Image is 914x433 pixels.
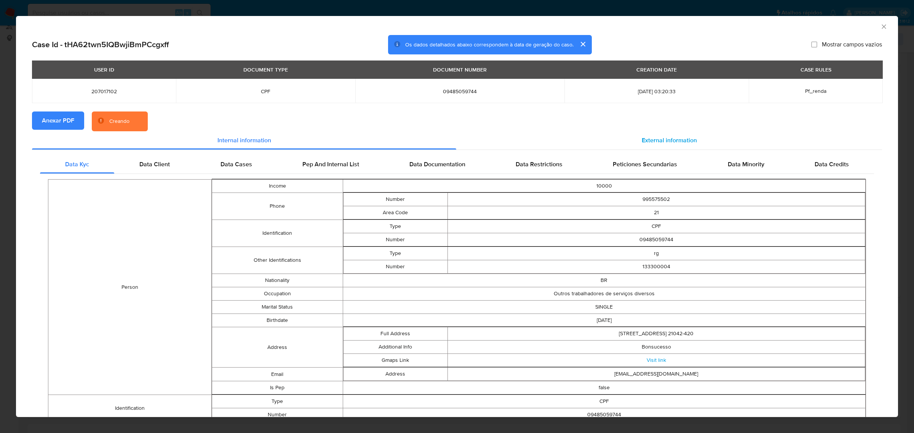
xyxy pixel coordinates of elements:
span: Mostrar campos vazios [822,41,882,48]
button: cerrar [574,35,592,53]
td: Marital Status [212,301,343,314]
td: Email [212,368,343,381]
td: [DATE] [343,314,866,327]
td: Type [343,247,447,260]
span: [DATE] 03:20:33 [574,88,740,95]
input: Mostrar campos vazios [811,41,817,48]
td: Full Address [343,327,447,341]
span: Data Minority [728,160,764,169]
button: Fechar a janela [880,23,887,30]
td: Number [343,233,447,247]
span: Internal information [217,136,271,145]
td: Phone [212,193,343,220]
td: Area Code [343,206,447,220]
td: 10000 [343,180,866,193]
span: Peticiones Secundarias [613,160,677,169]
a: Visit link [647,356,666,364]
td: Identification [212,220,343,247]
td: Number [343,193,447,206]
td: Address [343,368,447,381]
span: Os dados detalhados abaixo correspondem à data de geração do caso. [405,41,574,48]
td: rg [447,247,865,260]
td: Additional Info [343,341,447,354]
span: External information [642,136,697,145]
span: Data Credits [815,160,849,169]
span: 09485059744 [364,88,556,95]
td: SINGLE [343,301,866,314]
div: CREATION DATE [632,63,681,76]
div: Creando [109,118,129,125]
span: Data Documentation [409,160,465,169]
td: 09485059744 [343,408,866,422]
td: [STREET_ADDRESS] 21042-420 [447,327,865,341]
span: Anexar PDF [42,112,74,129]
span: Data Client [139,160,170,169]
td: false [343,381,866,395]
td: Income [212,180,343,193]
td: CPF [343,395,866,408]
div: CASE RULES [796,63,836,76]
td: [EMAIL_ADDRESS][DOMAIN_NAME] [447,368,865,381]
div: closure-recommendation-modal [16,16,898,417]
span: Pf_renda [805,87,826,95]
td: Bonsucesso [447,341,865,354]
div: DOCUMENT NUMBER [428,63,491,76]
td: Number [343,260,447,274]
span: Data Cases [221,160,252,169]
div: USER ID [89,63,119,76]
td: Type [343,220,447,233]
td: Address [212,327,343,368]
td: CPF [447,220,865,233]
td: 09485059744 [447,233,865,247]
td: Number [212,408,343,422]
td: Gmaps Link [343,354,447,367]
span: 207017102 [41,88,167,95]
span: Data Restrictions [516,160,562,169]
td: Birthdate [212,314,343,327]
div: Detailed info [32,131,882,150]
td: Other Identifications [212,247,343,274]
td: 21 [447,206,865,220]
button: Anexar PDF [32,111,84,130]
td: 995575502 [447,193,865,206]
span: Pep And Internal List [302,160,359,169]
td: 133300004 [447,260,865,274]
span: Data Kyc [65,160,89,169]
td: Nationality [212,274,343,287]
h2: Case Id - tHA62twn5IQBwjiBmPCcgxff [32,40,169,49]
div: DOCUMENT TYPE [239,63,292,76]
div: Detailed internal info [40,155,874,174]
td: Is Pep [212,381,343,395]
td: Person [48,180,212,395]
td: Identification [48,395,212,422]
span: CPF [185,88,346,95]
td: Outros trabalhadores de serviços diversos [343,287,866,301]
td: Occupation [212,287,343,301]
td: BR [343,274,866,287]
td: Type [212,395,343,408]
